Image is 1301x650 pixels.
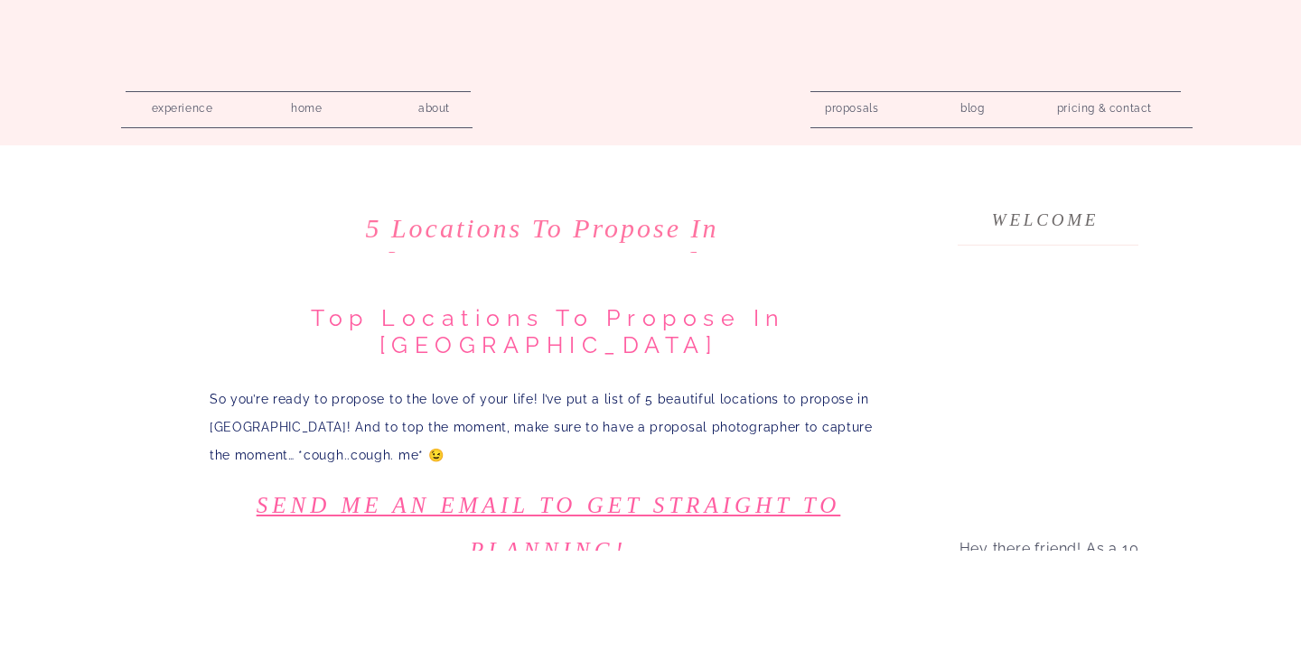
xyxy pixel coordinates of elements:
[953,533,1145,623] p: Hey there friend! As a 10 year experienced photographer in the [GEOGRAPHIC_DATA] area, I'm here t...
[825,97,876,114] a: proposals
[947,97,998,114] a: blog
[210,385,887,469] p: So you’re ready to propose to the love of your life! I’ve put a list of 5 beautiful locations to ...
[408,97,460,114] a: about
[988,205,1102,224] h3: welcome
[203,212,881,240] h1: 5 Locations to Propose in [GEOGRAPHIC_DATA]
[257,493,841,562] a: Send me an email to get straight to planning!
[1050,97,1159,122] a: pricing & contact
[210,304,887,358] h1: Top locations to Propose in [GEOGRAPHIC_DATA]
[281,97,332,114] a: home
[139,97,225,114] a: experience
